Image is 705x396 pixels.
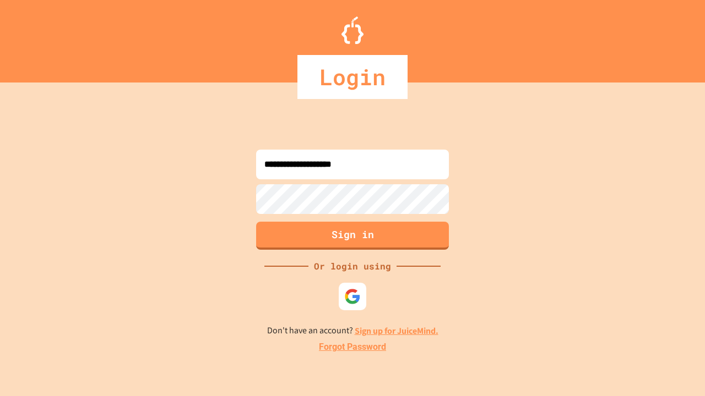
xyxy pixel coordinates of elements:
img: google-icon.svg [344,288,361,305]
p: Don't have an account? [267,324,438,338]
img: Logo.svg [341,16,364,44]
iframe: chat widget [659,352,694,385]
div: Login [297,55,408,99]
div: Or login using [308,260,397,273]
a: Sign up for JuiceMind. [355,325,438,337]
a: Forgot Password [319,340,386,354]
iframe: chat widget [614,304,694,351]
button: Sign in [256,222,449,250]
